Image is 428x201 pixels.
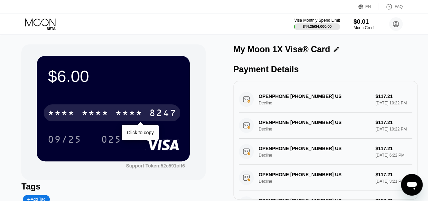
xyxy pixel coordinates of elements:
div: 8247 [149,108,176,119]
div: Support Token:52c591cff6 [126,163,185,168]
div: Visa Monthly Spend Limit [294,18,340,23]
div: My Moon 1X Visa® Card [233,44,330,54]
div: FAQ [395,4,403,9]
div: 09/25 [48,135,82,146]
div: Moon Credit [354,25,376,30]
div: EN [365,4,371,9]
div: 09/25 [43,131,87,148]
div: Visa Monthly Spend Limit$44.25/$4,000.00 [294,18,340,30]
div: 025 [101,135,121,146]
div: $6.00 [48,67,179,86]
div: Click to copy [127,130,154,135]
div: $0.01Moon Credit [354,18,376,30]
div: $44.25 / $4,000.00 [302,24,332,28]
div: $0.01 [354,18,376,25]
div: FAQ [379,3,403,10]
div: EN [358,3,379,10]
iframe: Knapp för att öppna meddelandefönstret [401,174,423,196]
div: Payment Details [233,64,418,74]
div: Support Token: 52c591cff6 [126,163,185,168]
div: 025 [96,131,127,148]
div: Tags [21,182,205,192]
